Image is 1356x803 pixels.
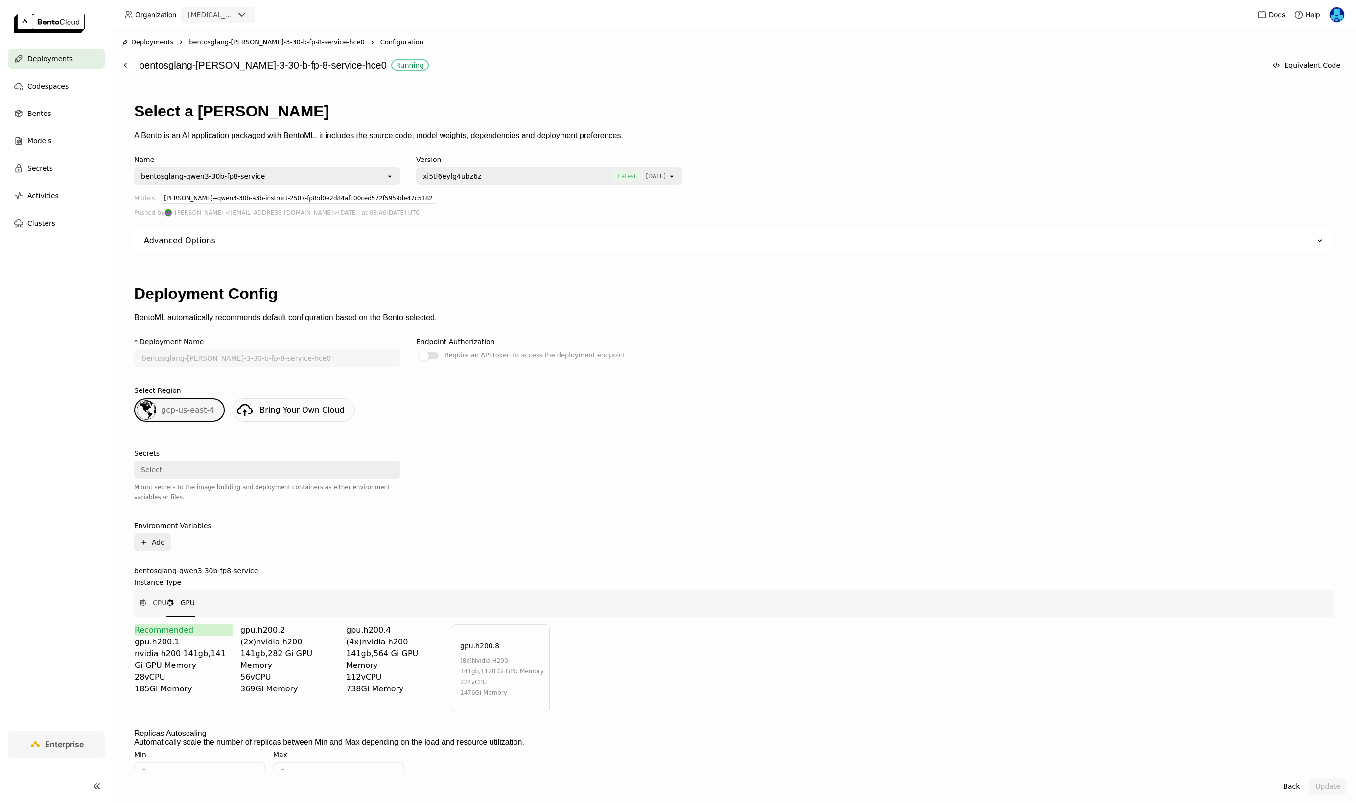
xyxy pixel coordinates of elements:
div: Automatically scale the number of replicas between Min and Max depending on the load and resource... [134,738,1334,747]
a: Models [8,131,105,151]
div: Name [134,156,400,163]
div: Advanced Options [144,236,215,246]
div: Mount secrets to the image building and deployment containers as either environment variables or ... [134,482,400,502]
div: gcp-us-east-4 [134,398,225,422]
div: 738Gi Memory [346,683,444,695]
div: gpu.h200.8 [460,641,499,651]
span: Organization [135,10,176,19]
div: (4x) , 564 Gi GPU Memory [346,636,444,671]
img: Yi Guo [1330,7,1344,22]
svg: Down [1315,236,1325,246]
div: Require an API token to access the deployment endpoint [444,349,625,361]
div: Pushed by [DATE], at 08:46[DATE] UTC [134,207,1334,218]
span: Configuration [380,37,423,47]
span: GPU [180,598,195,608]
div: Min [134,751,146,758]
div: Max [273,751,287,758]
span: nvidia h200 141gb [346,637,408,658]
svg: Right [369,38,376,46]
img: Shenyang Zhao [165,209,172,216]
span: Help [1306,10,1320,19]
h1: Select a [PERSON_NAME] [134,102,1334,120]
div: 1476Gi Memory [460,688,544,698]
div: Deployments [122,37,173,47]
span: nvidia h200 141gb [460,657,508,675]
a: Bring Your Own Cloud [233,398,354,422]
div: Running [396,61,424,69]
div: 224 vCPU [460,677,544,688]
nav: Breadcrumbs navigation [122,37,1346,47]
span: nvidia h200 141gb [135,649,208,658]
p: BentoML automatically recommends default configuration based on the Bento selected. [134,313,1334,322]
span: [PERSON_NAME] <[EMAIL_ADDRESS][DOMAIN_NAME]> [175,207,338,218]
button: Equivalent Code [1266,56,1346,74]
span: Latest [612,171,642,181]
div: Advanced Options [134,228,1334,253]
span: [DATE] [646,171,666,181]
a: Secrets [8,159,105,178]
svg: open [386,172,394,180]
a: Enterprise [8,731,105,758]
button: Add [134,533,171,551]
div: gpu.h200.4 [346,624,444,636]
span: xi5tl6eylg4ubz6z [423,171,481,181]
div: [MEDICAL_DATA] [188,10,234,20]
p: A Bento is an AI application packaged with BentoML, it includes the source code, model weights, d... [134,131,1334,140]
div: gpu.h200.2(2x)nvidia h200 141gb,282 Gi GPU Memory56vCPU369Gi Memory [240,624,338,712]
span: Bentos [27,108,51,119]
div: (2x) , 282 Gi GPU Memory [240,636,338,671]
div: Select [141,465,162,475]
div: gpu.h200.4(4x)nvidia h200 141gb,564 Gi GPU Memory112vCPU738Gi Memory [346,624,444,712]
span: Activities [27,190,59,202]
div: Select Region [134,387,181,394]
div: gpu.h200.1 [135,636,233,648]
span: Docs [1269,10,1285,19]
div: Models: [134,193,157,207]
a: Codespaces [8,76,105,96]
div: (8x) , 1128 Gi GPU Memory [460,655,544,677]
svg: Plus [140,538,148,546]
a: Activities [8,186,105,206]
span: Deployments [27,53,73,65]
div: gpu.h200.8(8x)nvidia h200 141gb,1128 Gi GPU Memory224vCPU1476Gi Memory [452,624,550,712]
input: Selected revia. [235,10,236,20]
div: 56 vCPU [240,671,338,683]
a: Bentos [8,104,105,123]
span: Bring Your Own Cloud [259,405,344,414]
div: Environment Variables [134,522,211,529]
div: 112 vCPU [346,671,444,683]
label: bentosglang-qwen3-30b-fp8-service [134,567,1334,574]
div: Help [1294,10,1320,20]
span: Models [27,135,51,147]
span: Deployments [131,37,173,47]
a: Deployments [8,49,105,69]
div: Instance Type [134,578,181,586]
span: bentosglang-[PERSON_NAME]-3-30-b-fp-8-service-hce0 [189,37,365,47]
span: nvidia h200 141gb [240,637,302,658]
span: gcp-us-east-4 [161,405,214,414]
svg: open [668,172,676,180]
button: Back [1277,778,1306,795]
span: Secrets [27,162,53,174]
div: Version [416,156,682,163]
div: 369Gi Memory [240,683,338,695]
div: gpu.h200.2 [240,624,338,636]
div: Replicas Autoscaling [134,729,207,738]
div: bentosglang-[PERSON_NAME]-3-30-b-fp-8-service-hce0 [139,56,1262,74]
div: Endpoint Authorization [416,338,495,345]
div: 185Gi Memory [135,683,233,695]
div: Recommended [135,624,233,636]
span: Clusters [27,217,55,229]
input: name of deployment (autogenerated if blank) [135,350,399,366]
a: Docs [1257,10,1285,20]
div: bentosglang-qwen3-30b-fp8-service [141,171,265,181]
input: Selected [object Object]. [667,171,668,181]
svg: Right [177,38,185,46]
a: Clusters [8,213,105,233]
span: Codespaces [27,80,69,92]
img: logo [14,14,85,33]
div: , 141 Gi GPU Memory [135,648,233,671]
div: Recommendedgpu.h200.1nvidia h200 141gb,141 Gi GPU Memory28vCPU185Gi Memory [135,624,233,712]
